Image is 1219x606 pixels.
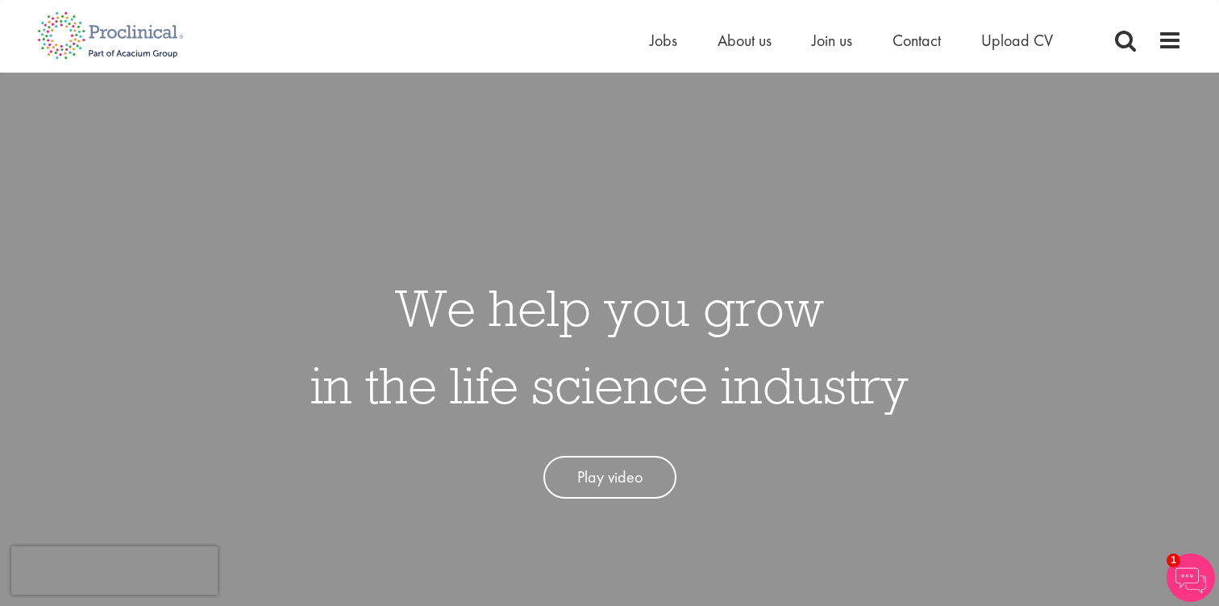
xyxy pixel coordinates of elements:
[650,30,677,51] a: Jobs
[1167,554,1180,567] span: 1
[310,269,909,424] h1: We help you grow in the life science industry
[543,456,676,499] a: Play video
[718,30,772,51] a: About us
[812,30,852,51] a: Join us
[981,30,1053,51] a: Upload CV
[1167,554,1215,602] img: Chatbot
[892,30,941,51] a: Contact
